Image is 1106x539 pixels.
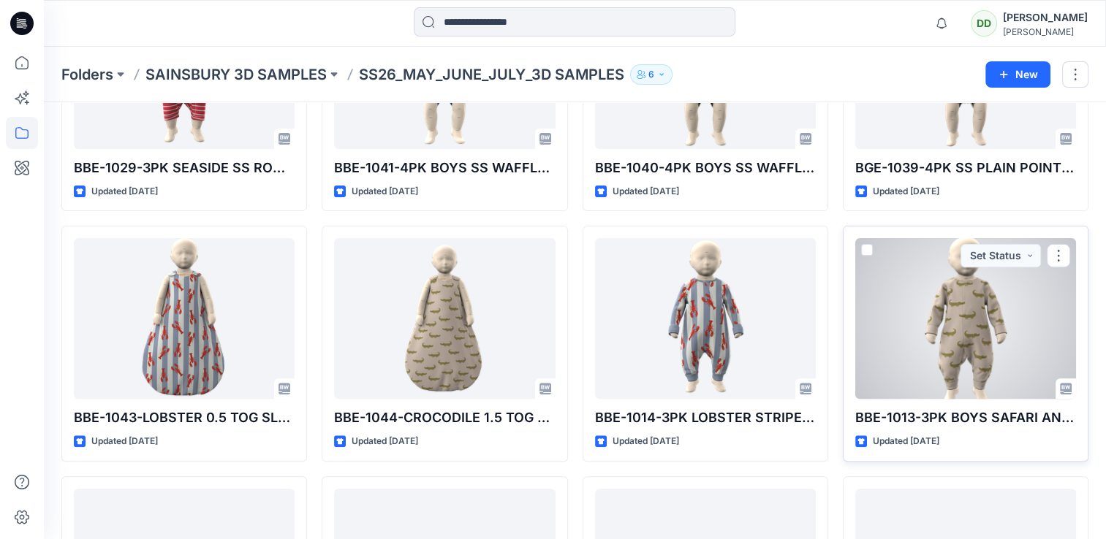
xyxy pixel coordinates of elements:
[352,184,418,199] p: Updated [DATE]
[855,408,1076,428] p: BBE-1013-3PK BOYS SAFARI ANIMAL WAFFLE GWM SLEEPSUIT-COMMENT 01
[334,158,555,178] p: BBE-1041-4PK BOYS SS WAFFLE PLAIN BODYSUITS
[648,66,654,83] p: 6
[74,408,295,428] p: BBE-1043-LOBSTER 0.5 TOG SLEEPBAG
[873,434,939,449] p: Updated [DATE]
[74,238,295,399] a: BBE-1043-LOBSTER 0.5 TOG SLEEPBAG
[145,64,327,85] a: SAINSBURY 3D SAMPLES
[1003,9,1088,26] div: [PERSON_NAME]
[971,10,997,37] div: DD
[855,238,1076,399] a: BBE-1013-3PK BOYS SAFARI ANIMAL WAFFLE GWM SLEEPSUIT-COMMENT 01
[595,158,816,178] p: BBE-1040-4PK BOYS SS WAFFLE PLAIN BODYSUITS
[1003,26,1088,37] div: [PERSON_NAME]
[873,184,939,199] p: Updated [DATE]
[595,238,816,399] a: BBE-1014-3PK LOBSTER STRIPE GWM ZIP THRU SLEEPSUIT-COMMENT 01
[359,64,624,85] p: SS26_MAY_JUNE_JULY_3D SAMPLES
[91,434,158,449] p: Updated [DATE]
[352,434,418,449] p: Updated [DATE]
[855,158,1076,178] p: BGE-1039-4PK SS PLAIN POINTELLE BODYSUITS
[74,158,295,178] p: BBE-1029-3PK SEASIDE SS ROMPERS
[334,408,555,428] p: BBE-1044-CROCODILE 1.5 TOG SLEEPBAG
[595,408,816,428] p: BBE-1014-3PK LOBSTER STRIPE GWM ZIP THRU SLEEPSUIT-COMMENT 01
[613,184,679,199] p: Updated [DATE]
[61,64,113,85] a: Folders
[985,61,1050,88] button: New
[91,184,158,199] p: Updated [DATE]
[613,434,679,449] p: Updated [DATE]
[334,238,555,399] a: BBE-1044-CROCODILE 1.5 TOG SLEEPBAG
[630,64,673,85] button: 6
